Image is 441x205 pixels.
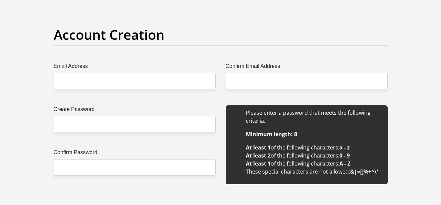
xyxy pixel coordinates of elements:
li: of the following characters: [246,151,381,160]
b: Minimum length: 8 [246,130,297,138]
label: Confirm Email Address [226,62,388,73]
input: Email Address [54,73,216,89]
li: These special characters are not allowed: [246,168,381,176]
b: &|=[]%+^\' [350,168,378,175]
h2: Account Creation [54,27,388,43]
input: Create Password [54,116,216,132]
li: Please enter a password that meets the following criteria. [246,109,381,125]
b: 0 - 9 [339,152,350,159]
b: A - Z [339,160,350,167]
label: Email Address [54,62,216,73]
input: Confirm Email Address [226,73,388,89]
b: At least 1 [246,144,271,151]
b: a - z [339,144,350,151]
b: At least 1 [246,160,271,167]
label: Create Password [54,105,216,116]
li: of the following characters: [246,160,381,168]
input: Confirm Password [54,159,216,176]
b: At least 2 [246,152,271,159]
label: Confirm Password [54,148,216,159]
li: of the following characters: [246,143,381,151]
